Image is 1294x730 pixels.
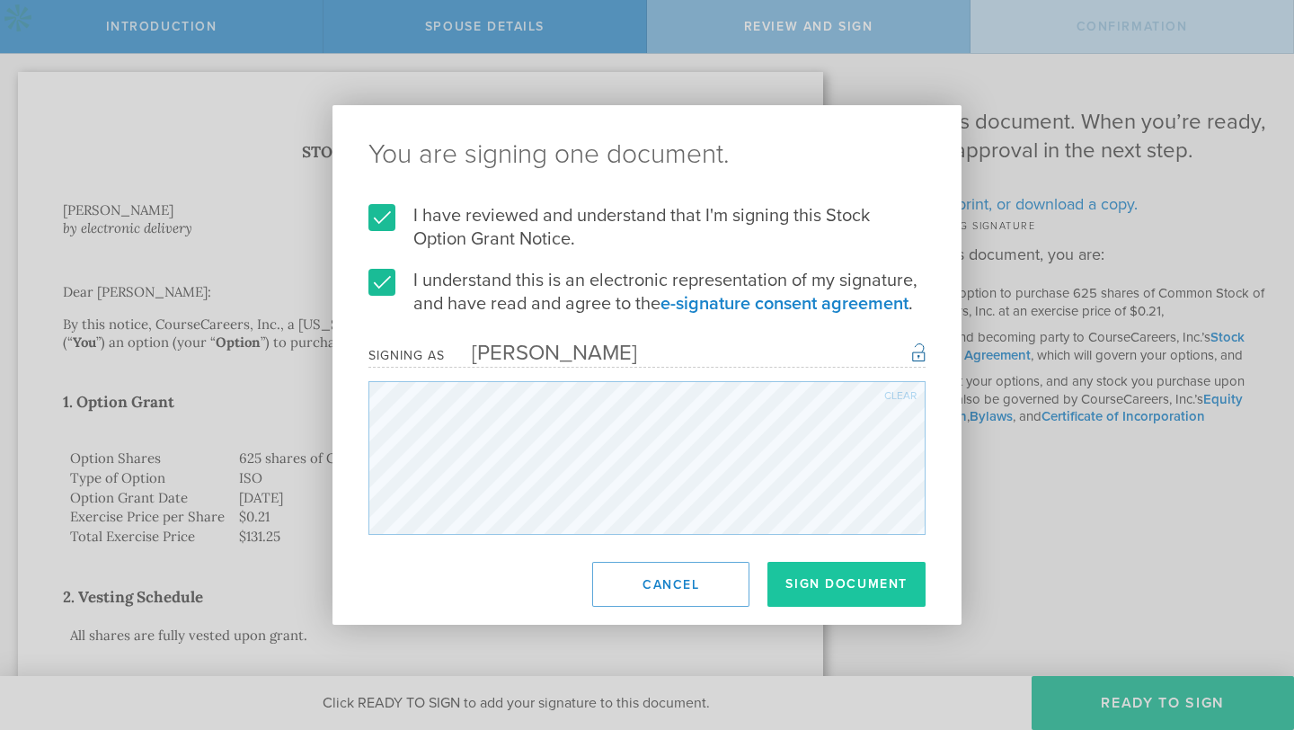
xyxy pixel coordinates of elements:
[660,293,908,315] a: e-signature consent agreement
[445,340,637,366] div: [PERSON_NAME]
[592,562,749,607] button: Cancel
[368,204,926,251] label: I have reviewed and understand that I'm signing this Stock Option Grant Notice.
[368,141,926,168] ng-pluralize: You are signing one document.
[368,348,445,363] div: Signing as
[368,269,926,316] label: I understand this is an electronic representation of my signature, and have read and agree to the .
[767,562,926,607] button: Sign Document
